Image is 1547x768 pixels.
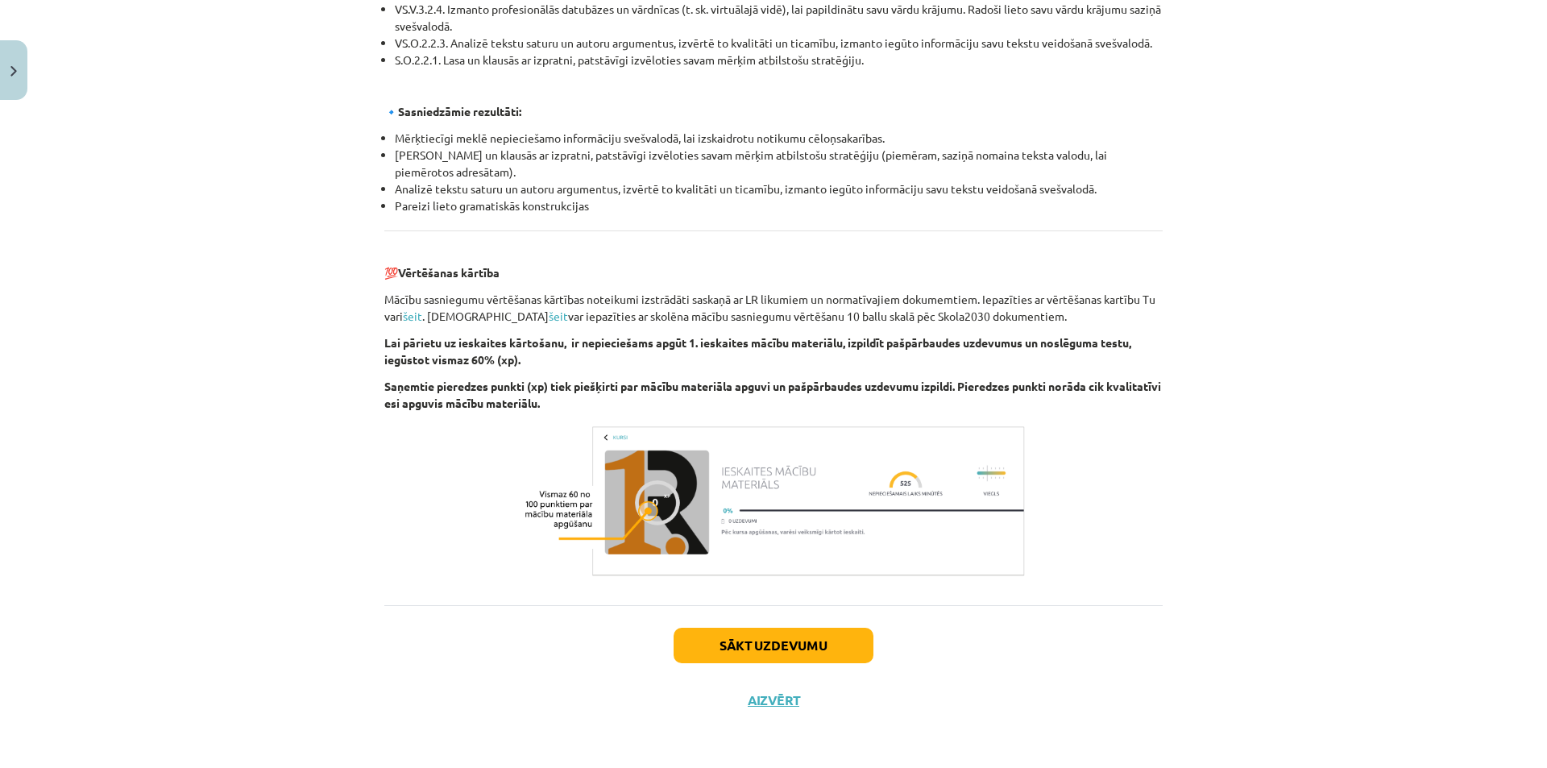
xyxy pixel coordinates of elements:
b: Lai pārietu uz ieskaites kārtošanu, ir nepieciešams apgūt 1. ieskaites mācību materiālu, izpildīt... [384,335,1131,367]
li: Analizē tekstu saturu un autoru argumentus, izvērtē to kvalitāti un ticamību, izmanto iegūto info... [395,181,1163,197]
a: šeit [403,309,422,323]
p: 🔹 [384,103,1163,120]
button: Sākt uzdevumu [674,628,873,663]
b: Vērtēšanas kārtība [398,265,500,280]
img: icon-close-lesson-0947bae3869378f0d4975bcd49f059093ad1ed9edebbc8119c70593378902aed.svg [10,66,17,77]
li: VS.O.2.2.3. Analizē tekstu saturu un autoru argumentus, izvērtē to kvalitāti un ticamību, izmanto... [395,35,1163,52]
li: Pareizi lieto gramatiskās konstrukcijas [395,197,1163,214]
button: Aizvērt [743,692,804,708]
b: Saņemtie pieredzes punkti (xp) tiek piešķirti par mācību materiāla apguvi un pašpārbaudes uzdevum... [384,379,1161,410]
p: Mācību sasniegumu vērtēšanas kārtības noteikumi izstrādāti saskaņā ar LR likumiem un normatīvajie... [384,291,1163,325]
li: [PERSON_NAME] un klausās ar izpratni, patstāvīgi izvēloties savam mērķim atbilstošu stratēģiju (p... [395,147,1163,181]
li: VS.V.3.2.4. Izmanto profesionālās datubāzes un vārdnīcas (t. sk. virtuālajā vidē), lai papildināt... [395,1,1163,35]
a: šeit [549,309,568,323]
strong: Sasniedzāmie rezultāti: [398,104,521,118]
li: Mērķtiecīgi meklē nepieciešamo informāciju svešvalodā, lai izskaidrotu notikumu cēloņsakarības. [395,130,1163,147]
p: 💯 [384,247,1163,281]
li: S.O.2.2.1. Lasa un klausās ar izpratni, patstāvīgi izvēloties savam mērķim atbilstošu stratēģiju. [395,52,1163,68]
